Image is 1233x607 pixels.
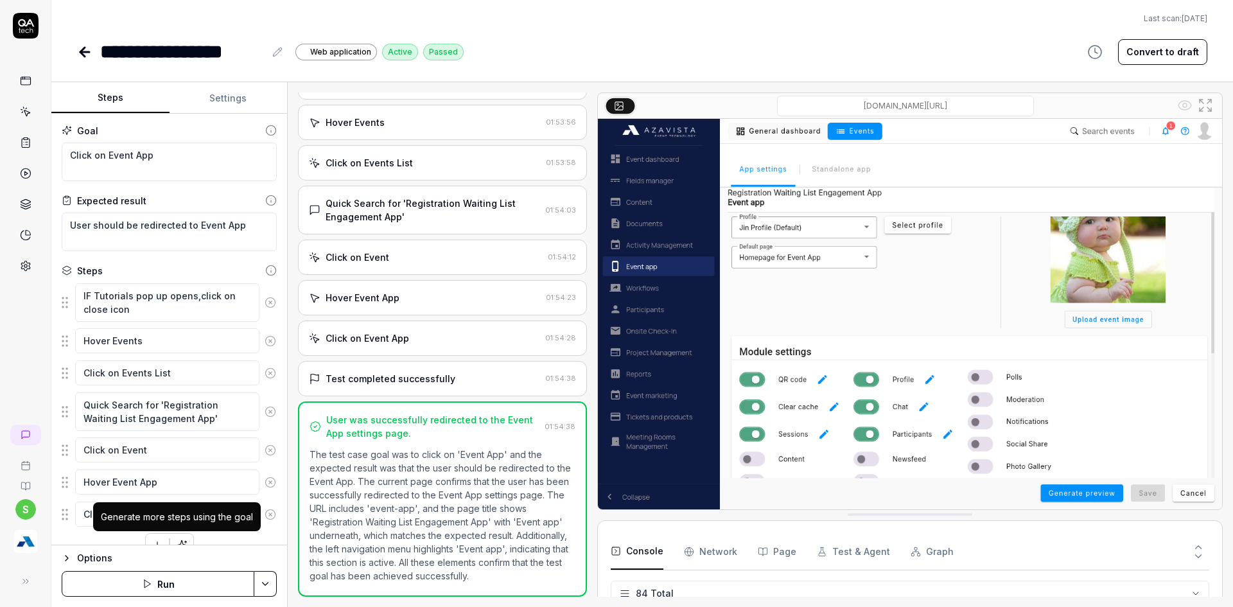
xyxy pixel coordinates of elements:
[62,392,277,432] div: Suggestions
[77,264,103,277] div: Steps
[77,194,146,207] div: Expected result
[326,197,540,224] div: Quick Search for 'Registration Waiting List Engagement App'
[382,44,418,60] div: Active
[62,283,277,322] div: Suggestions
[423,44,464,60] div: Passed
[326,251,389,264] div: Click on Event
[326,372,455,385] div: Test completed successfully
[611,534,663,570] button: Console
[1144,13,1207,24] button: Last scan:[DATE]
[1182,13,1207,23] time: [DATE]
[326,116,385,129] div: Hover Events
[684,534,737,570] button: Network
[5,520,46,556] button: Azavista Logo
[10,425,41,445] a: New conversation
[1175,95,1195,116] button: Show all interative elements
[548,252,576,261] time: 01:54:12
[62,501,277,528] div: Suggestions
[326,156,413,170] div: Click on Events List
[310,46,371,58] span: Web application
[545,374,576,383] time: 01:54:38
[259,290,281,315] button: Remove step
[259,360,281,386] button: Remove step
[62,571,254,597] button: Run
[310,448,575,583] p: The test case goal was to click on 'Event App' and the expected result was that the user should b...
[259,437,281,463] button: Remove step
[62,360,277,387] div: Suggestions
[546,293,576,302] time: 01:54:23
[911,534,954,570] button: Graph
[51,83,170,114] button: Steps
[5,450,46,471] a: Book a call with us
[326,413,539,440] div: User was successfully redirected to the Event App settings page.
[77,124,98,137] div: Goal
[62,328,277,355] div: Suggestions
[817,534,890,570] button: Test & Agent
[170,83,288,114] button: Settings
[62,550,277,566] button: Options
[1118,39,1207,65] button: Convert to draft
[326,291,399,304] div: Hover Event App
[1080,39,1110,65] button: View version history
[326,331,409,345] div: Click on Event App
[62,437,277,464] div: Suggestions
[259,470,281,495] button: Remove step
[295,43,377,60] a: Web application
[545,206,576,215] time: 01:54:03
[77,550,277,566] div: Options
[545,422,575,431] time: 01:54:38
[15,499,36,520] button: s
[546,118,576,127] time: 01:53:56
[259,328,281,354] button: Remove step
[758,534,796,570] button: Page
[1195,95,1216,116] button: Open in full screen
[1144,13,1207,24] span: Last scan:
[14,530,37,553] img: Azavista Logo
[259,399,281,425] button: Remove step
[259,502,281,527] button: Remove step
[62,469,277,496] div: Suggestions
[5,471,46,491] a: Documentation
[545,333,576,342] time: 01:54:28
[598,119,1222,509] img: Screenshot
[546,158,576,167] time: 01:53:58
